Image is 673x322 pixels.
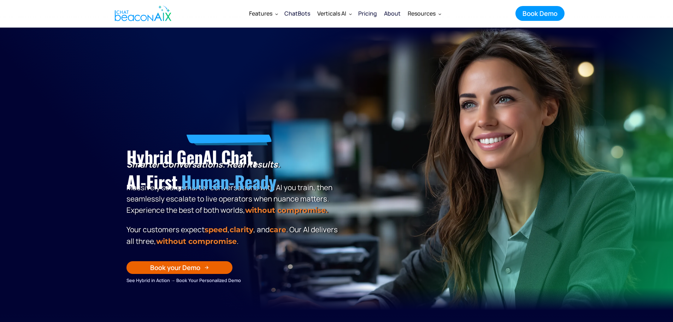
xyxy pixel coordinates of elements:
[249,8,272,18] div: Features
[281,4,314,23] a: ChatBots
[355,4,380,23] a: Pricing
[384,8,401,18] div: About
[156,237,237,246] span: without compromise
[246,5,281,22] div: Features
[349,12,352,15] img: Dropdown
[150,263,200,272] div: Book your Demo
[181,169,276,194] span: Human-Ready
[230,225,253,234] span: clarity
[317,8,346,18] div: Verticals AI
[205,225,228,234] strong: speed
[126,145,340,194] h1: Hybrid GenAI Chat, AI-First,
[275,12,278,15] img: Dropdown
[404,5,444,22] div: Resources
[126,224,340,247] p: Your customers expect , , and . Our Al delivers all three, .
[126,276,340,284] div: See Hybrid in Action → Book Your Personalized Demo
[245,206,327,215] strong: without compromise.
[109,1,175,26] a: home
[205,265,209,270] img: Arrow
[126,261,232,274] a: Book your Demo
[358,8,377,18] div: Pricing
[438,12,441,15] img: Dropdown
[284,8,310,18] div: ChatBots
[515,6,565,21] a: Book Demo
[523,9,557,18] div: Book Demo
[408,8,436,18] div: Resources
[270,225,286,234] span: care
[314,5,355,22] div: Verticals AI
[380,4,404,23] a: About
